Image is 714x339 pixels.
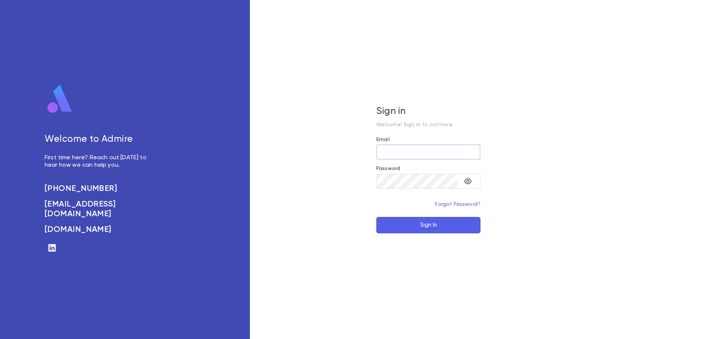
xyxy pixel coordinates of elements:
[435,202,480,207] a: Forgot Password?
[376,217,480,233] button: Sign In
[45,154,155,169] p: First time here? Reach out [DATE] to hear how we can help you.
[45,134,155,145] h5: Welcome to Admire
[45,199,155,219] a: [EMAIL_ADDRESS][DOMAIN_NAME]
[45,225,155,234] a: [DOMAIN_NAME]
[376,137,390,143] label: Email
[376,122,480,128] p: Welcome! Sign in to continue.
[45,184,155,194] a: [PHONE_NUMBER]
[460,174,475,189] button: toggle password visibility
[45,84,75,114] img: logo
[376,106,480,117] h5: Sign in
[376,166,400,172] label: Password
